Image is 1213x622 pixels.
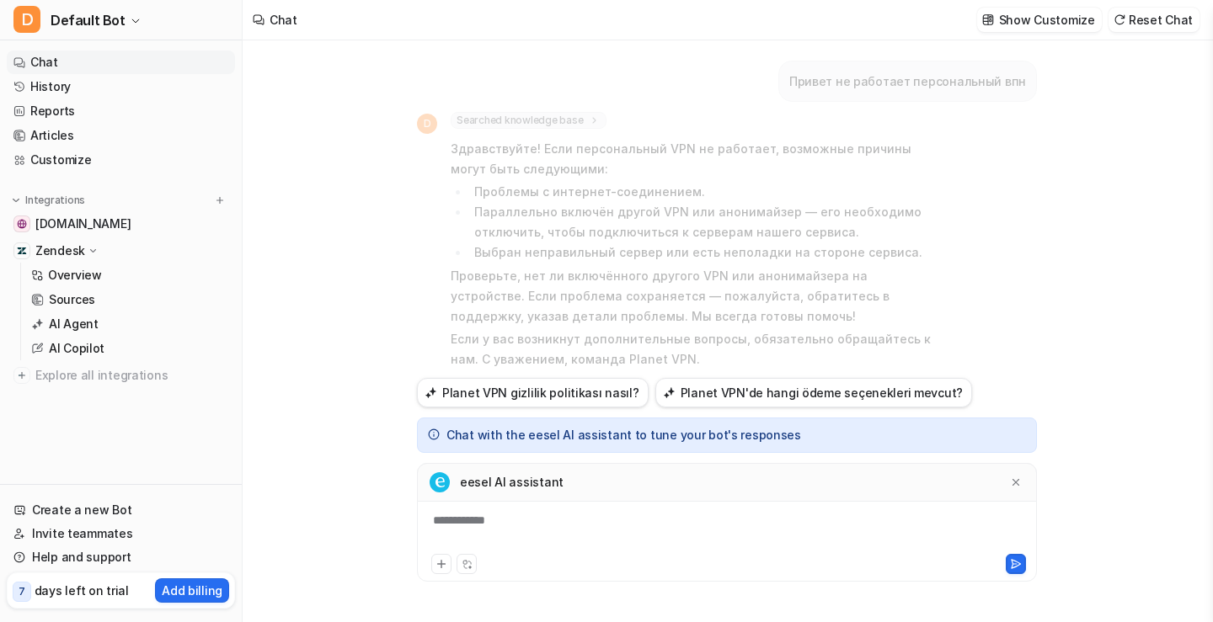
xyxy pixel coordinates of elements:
[451,329,943,369] p: Если у вас возникнут дополнительные вопросы, обязательно обращайтесь к нам. С уважением, команда ...
[789,72,1026,92] p: Привет не работает персональный впн
[7,51,235,74] a: Chat
[49,291,95,308] p: Sources
[24,288,235,311] a: Sources
[35,215,131,232] span: [DOMAIN_NAME]
[19,584,25,599] p: 7
[7,75,235,98] a: History
[7,192,90,209] button: Integrations
[7,498,235,522] a: Create a new Bot
[24,312,235,336] a: AI Agent
[999,11,1095,29] p: Show Customize
[24,263,235,287] a: Overview
[655,378,972,407] button: Planet VPN'de hangi ödeme seçenekleri mevcut?
[417,378,649,407] button: Planet VPN gizlilik politikası nasıl?
[13,6,40,33] span: D
[270,11,297,29] div: Chat
[17,246,27,256] img: Zendesk
[7,364,235,387] a: Explore all integrations
[49,316,99,332] p: AI Agent
[49,340,104,357] p: AI Copilot
[7,148,235,172] a: Customize
[35,362,228,389] span: Explore all integrations
[7,124,235,147] a: Articles
[48,267,102,284] p: Overview
[24,337,235,360] a: AI Copilot
[51,8,126,32] span: Default Bot
[451,112,606,129] span: Searched knowledge base
[451,266,943,327] p: Проверьте, нет ли включённого другого VPN или анонимайзера на устройстве. Если проблема сохраняет...
[155,578,229,603] button: Add billing
[7,99,235,123] a: Reports
[7,522,235,545] a: Invite teammates
[25,194,85,207] p: Integrations
[1114,13,1125,26] img: reset
[417,114,437,134] span: D
[17,219,27,229] img: freeplanetvpn.com
[469,202,943,242] li: Параллельно включён другой VPN или анонимайзер — его необходимо отключить, чтобы подключиться к с...
[469,182,943,202] li: Проблемы с интернет-соединением.
[35,242,85,259] p: Zendesk
[469,242,943,263] li: Выбран неправильный сервер или есть неполадки на стороне сервиса.
[7,545,235,569] a: Help and support
[1109,8,1200,32] button: Reset Chat
[10,194,22,206] img: expand menu
[214,194,226,206] img: menu_add.svg
[451,139,943,179] p: Здравствуйте! Если персональный VPN не работает, возможные причины могут быть следующими:
[162,582,222,599] p: Add billing
[982,13,994,26] img: customize
[460,474,564,491] p: eesel AI assistant
[446,427,801,444] p: Chat with the eesel AI assistant to tune your bot's responses
[7,212,235,236] a: freeplanetvpn.com[DOMAIN_NAME]
[13,367,30,384] img: explore all integrations
[35,582,129,599] p: days left on trial
[977,8,1102,32] button: Show Customize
